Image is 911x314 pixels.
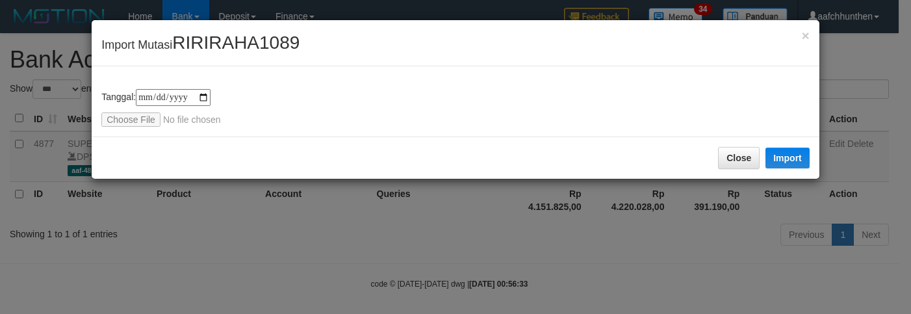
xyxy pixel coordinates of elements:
[101,89,810,127] div: Tanggal:
[802,28,810,43] span: ×
[802,29,810,42] button: Close
[718,147,760,169] button: Close
[172,33,300,53] span: RIRIRAHA1089
[101,38,300,51] span: Import Mutasi
[765,148,810,168] button: Import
